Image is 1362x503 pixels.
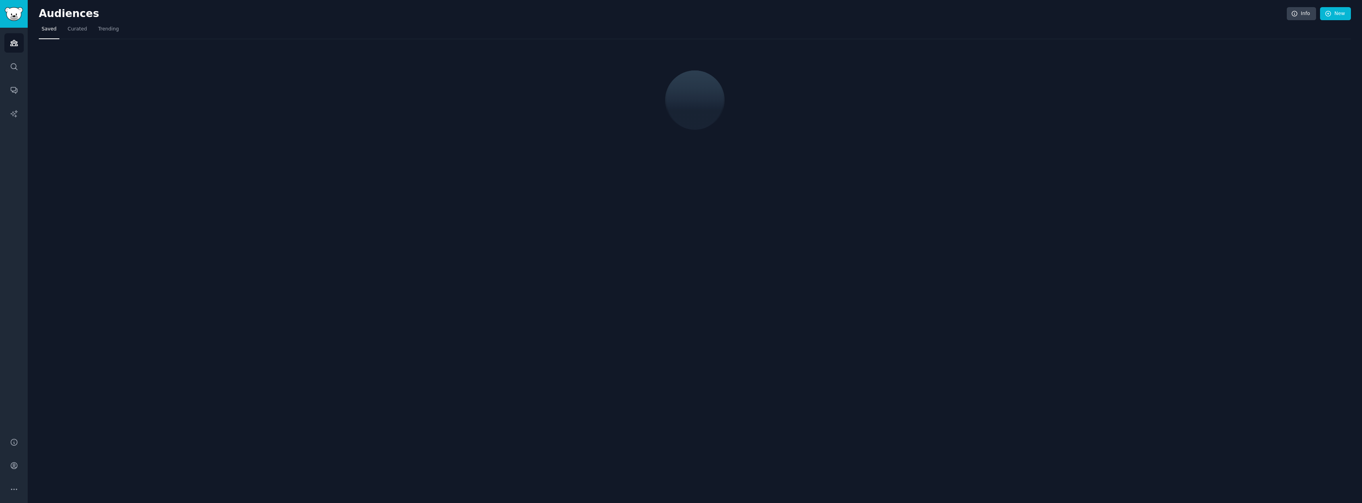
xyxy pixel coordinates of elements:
img: GummySearch logo [5,7,23,21]
a: Curated [65,23,90,39]
span: Saved [42,26,57,33]
span: Curated [68,26,87,33]
h2: Audiences [39,8,1287,20]
a: Trending [95,23,122,39]
a: Saved [39,23,59,39]
a: Info [1287,7,1316,21]
a: New [1320,7,1351,21]
span: Trending [98,26,119,33]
